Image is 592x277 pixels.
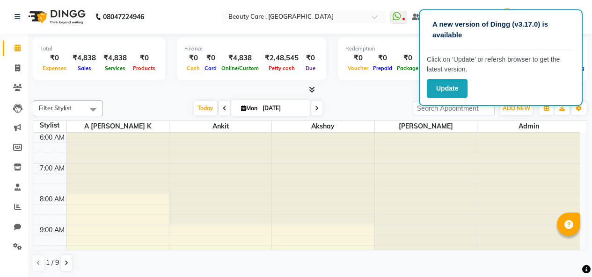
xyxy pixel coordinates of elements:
[100,53,131,64] div: ₹4,838
[371,53,395,64] div: ₹0
[131,53,158,64] div: ₹0
[503,105,530,112] span: ADD NEW
[40,65,69,71] span: Expenses
[40,53,69,64] div: ₹0
[24,4,88,30] img: logo
[345,45,471,53] div: Redemption
[427,79,468,98] button: Update
[131,65,158,71] span: Products
[500,102,533,115] button: ADD NEW
[395,53,421,64] div: ₹0
[38,133,66,142] div: 6:00 AM
[38,225,66,235] div: 9:00 AM
[432,19,569,40] p: A new version of Dingg (v3.17.0) is available
[261,53,302,64] div: ₹2,48,545
[219,53,261,64] div: ₹4,838
[184,53,202,64] div: ₹0
[75,65,94,71] span: Sales
[302,53,319,64] div: ₹0
[266,65,297,71] span: Petty cash
[39,104,72,112] span: Filter Stylist
[33,121,66,130] div: Stylist
[477,121,580,132] span: Admin
[184,45,319,53] div: Finance
[239,105,260,112] span: Mon
[67,121,169,132] span: A [PERSON_NAME] K
[40,45,158,53] div: Total
[184,65,202,71] span: Cash
[345,53,371,64] div: ₹0
[395,65,421,71] span: Package
[38,163,66,173] div: 7:00 AM
[194,101,217,115] span: Today
[202,65,219,71] span: Card
[553,240,583,268] iframe: chat widget
[260,101,307,115] input: 2025-09-01
[427,55,575,74] p: Click on ‘Update’ or refersh browser to get the latest version.
[169,121,271,132] span: Ankit
[102,65,128,71] span: Services
[38,194,66,204] div: 8:00 AM
[375,121,477,132] span: [PERSON_NAME]
[46,258,59,268] span: 1 / 9
[219,65,261,71] span: Online/Custom
[69,53,100,64] div: ₹4,838
[202,53,219,64] div: ₹0
[103,4,144,30] b: 08047224946
[413,101,495,115] input: Search Appointment
[345,65,371,71] span: Voucher
[272,121,374,132] span: Akshay
[303,65,318,71] span: Due
[371,65,395,71] span: Prepaid
[499,8,515,25] img: Pranav Kanase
